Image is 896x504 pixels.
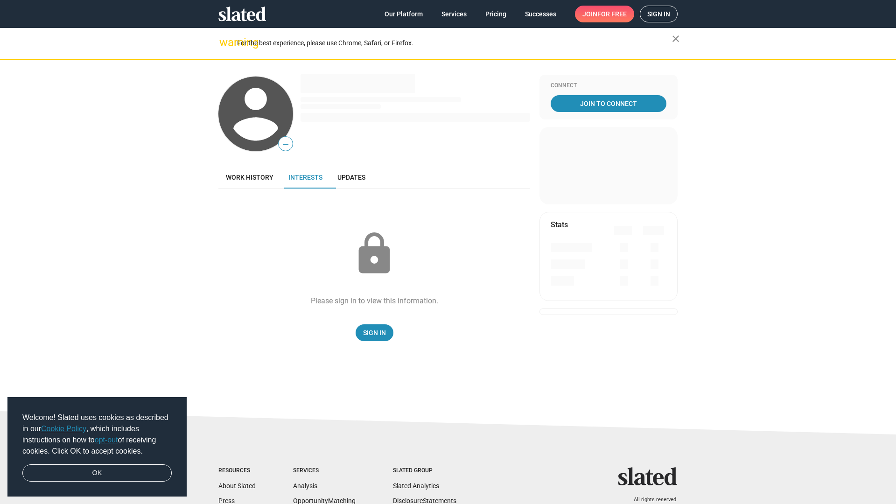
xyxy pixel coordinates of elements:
span: Pricing [485,6,506,22]
a: Our Platform [377,6,430,22]
div: Services [293,467,356,475]
span: Updates [337,174,365,181]
span: Sign in [647,6,670,22]
mat-icon: close [670,33,681,44]
mat-icon: lock [351,231,398,277]
span: Our Platform [385,6,423,22]
a: Work history [218,166,281,189]
a: opt-out [95,436,118,444]
span: Sign In [363,324,386,341]
a: Analysis [293,482,317,490]
a: Slated Analytics [393,482,439,490]
span: Welcome! Slated uses cookies as described in our , which includes instructions on how to of recei... [22,412,172,457]
a: Cookie Policy [41,425,86,433]
span: for free [597,6,627,22]
mat-icon: warning [219,37,231,48]
div: Resources [218,467,256,475]
span: Services [441,6,467,22]
div: cookieconsent [7,397,187,497]
a: Join To Connect [551,95,666,112]
a: About Slated [218,482,256,490]
span: Work history [226,174,273,181]
span: Successes [525,6,556,22]
a: Sign in [640,6,678,22]
a: dismiss cookie message [22,464,172,482]
mat-card-title: Stats [551,220,568,230]
div: Connect [551,82,666,90]
span: — [279,138,293,150]
a: Pricing [478,6,514,22]
a: Interests [281,166,330,189]
a: Joinfor free [575,6,634,22]
div: Please sign in to view this information. [311,296,438,306]
div: Slated Group [393,467,456,475]
a: Successes [518,6,564,22]
a: Sign In [356,324,393,341]
a: Updates [330,166,373,189]
span: Interests [288,174,322,181]
span: Join To Connect [553,95,665,112]
div: For the best experience, please use Chrome, Safari, or Firefox. [237,37,672,49]
a: Services [434,6,474,22]
span: Join [582,6,627,22]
